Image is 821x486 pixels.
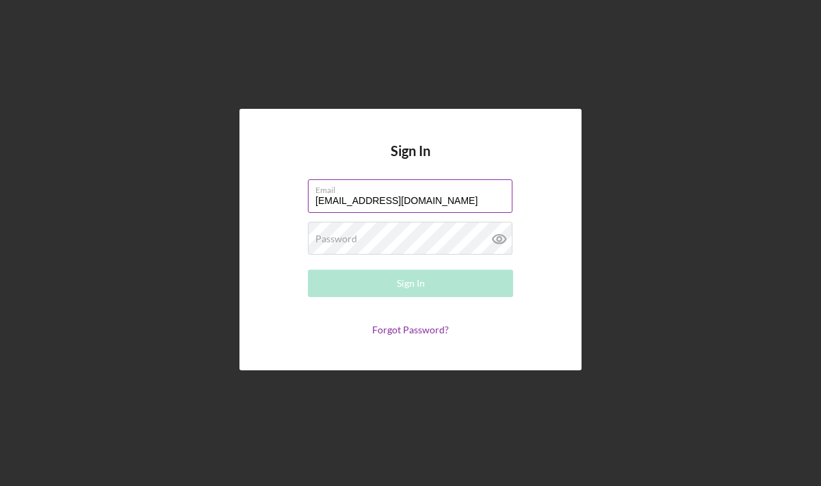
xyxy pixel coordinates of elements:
[397,270,425,297] div: Sign In
[391,143,430,179] h4: Sign In
[308,270,513,297] button: Sign In
[372,324,449,335] a: Forgot Password?
[315,180,512,195] label: Email
[315,233,357,244] label: Password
